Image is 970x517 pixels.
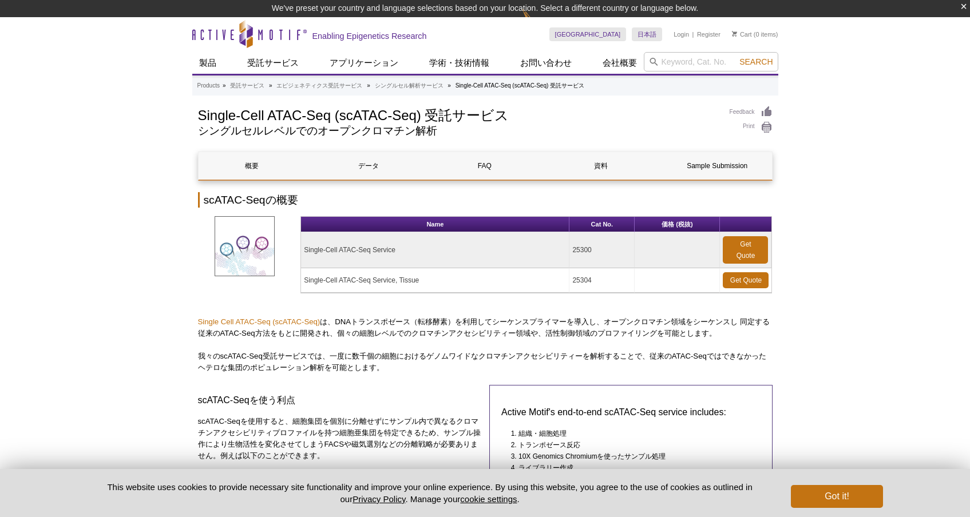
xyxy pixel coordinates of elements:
a: アプリケーション [323,52,405,74]
a: Privacy Policy [353,494,405,504]
li: 組織・細胞処理 [518,428,750,439]
button: Search [736,57,776,67]
a: 資料 [547,152,655,180]
a: お問い合わせ [513,52,579,74]
a: シングルセル解析サービス [375,81,444,91]
a: データ [315,152,422,180]
a: Single Cell ATAC-Seq (scATAC-Seq) [198,317,320,326]
img: Change Here [522,9,553,35]
a: 受託サービス [230,81,264,91]
a: 会社概要 [596,52,644,74]
a: Feedback [730,106,773,118]
h2: Enabling Epigenetics Research [312,31,427,41]
h1: Single-Cell ATAC-Seq (scATAC-Seq) 受託サービス [198,106,718,123]
input: Keyword, Cat. No. [644,52,778,71]
span: Search [739,57,773,66]
a: エピジェネティクス受託サービス [276,81,362,91]
li: » [448,82,451,89]
li: Single-Cell ATAC-Seq (scATAC-Seq) 受託サービス [456,82,584,89]
li: ライブラリー作成 [518,462,750,474]
a: Get Quote [723,272,769,288]
p: 我々のscATAC-Seq受託サービスでは、一度に数千個の細胞におけるゲノムワイドなクロマチンアクセシビリティーを解析することで、従来のATAC-Seqではできなかったヘテロな集団のポピュレーシ... [198,351,773,373]
a: Print [730,121,773,134]
li: (0 items) [732,27,778,41]
h3: scATAC-Seqを使う利点 [198,393,481,407]
td: 25304 [569,268,635,293]
a: 受託サービス [240,52,306,74]
h3: Active Motif's end-to-end scATAC-Seq service includes: [501,405,761,419]
p: This website uses cookies to provide necessary site functionality and improve your online experie... [88,481,773,505]
a: Login [674,30,689,38]
button: cookie settings [460,494,517,504]
p: scATAC-Seqを使用すると、細胞集団を個別に分離せずにサンプル内で異なるクロマチンアクセシビリティプロファイルを持つ細胞亜集団を特定できるため、サンプル操作により生物活性を変化させてしまう... [198,416,481,462]
li: » [269,82,272,89]
li: 10X Genomics Chromiumを使ったサンプル処理 [518,451,750,462]
a: FAQ [431,152,539,180]
th: 価格 (税抜) [635,217,720,232]
a: Get Quote [723,236,768,264]
a: 日本語 [632,27,662,41]
a: 概要 [199,152,306,180]
img: Your Cart [732,31,737,37]
li: | [692,27,694,41]
li: » [367,82,370,89]
a: 学術・技術情報 [422,52,496,74]
td: Single-Cell ATAC-Seq Service [301,232,569,268]
button: Got it! [791,485,882,508]
td: 25300 [569,232,635,268]
a: Cart [732,30,752,38]
a: Products [197,81,220,91]
h2: シングルセルレベルでのオープンクロマチン解析 [198,126,718,136]
li: トランポゼース反応 [518,439,750,451]
a: [GEOGRAPHIC_DATA] [549,27,627,41]
li: » [223,82,226,89]
a: 製品 [192,52,223,74]
a: Sample Submission [663,152,771,180]
th: Cat No. [569,217,635,232]
p: は、DNAトランスポゼース（転移酵素）を利用してシーケンスプライマーを導入し、オープンクロマチン領域をシーケンスし 同定する従来のATAC-Seq方法をもとに開発され、個々の細胞レベルでのクロマ... [198,316,773,339]
th: Name [301,217,569,232]
img: Single Cell ATAC-Seq (scATAC) Service [215,216,275,276]
a: Register [697,30,720,38]
h2: scATAC-Seqの概要 [198,192,773,208]
td: Single-Cell ATAC-Seq Service, Tissue [301,268,569,293]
